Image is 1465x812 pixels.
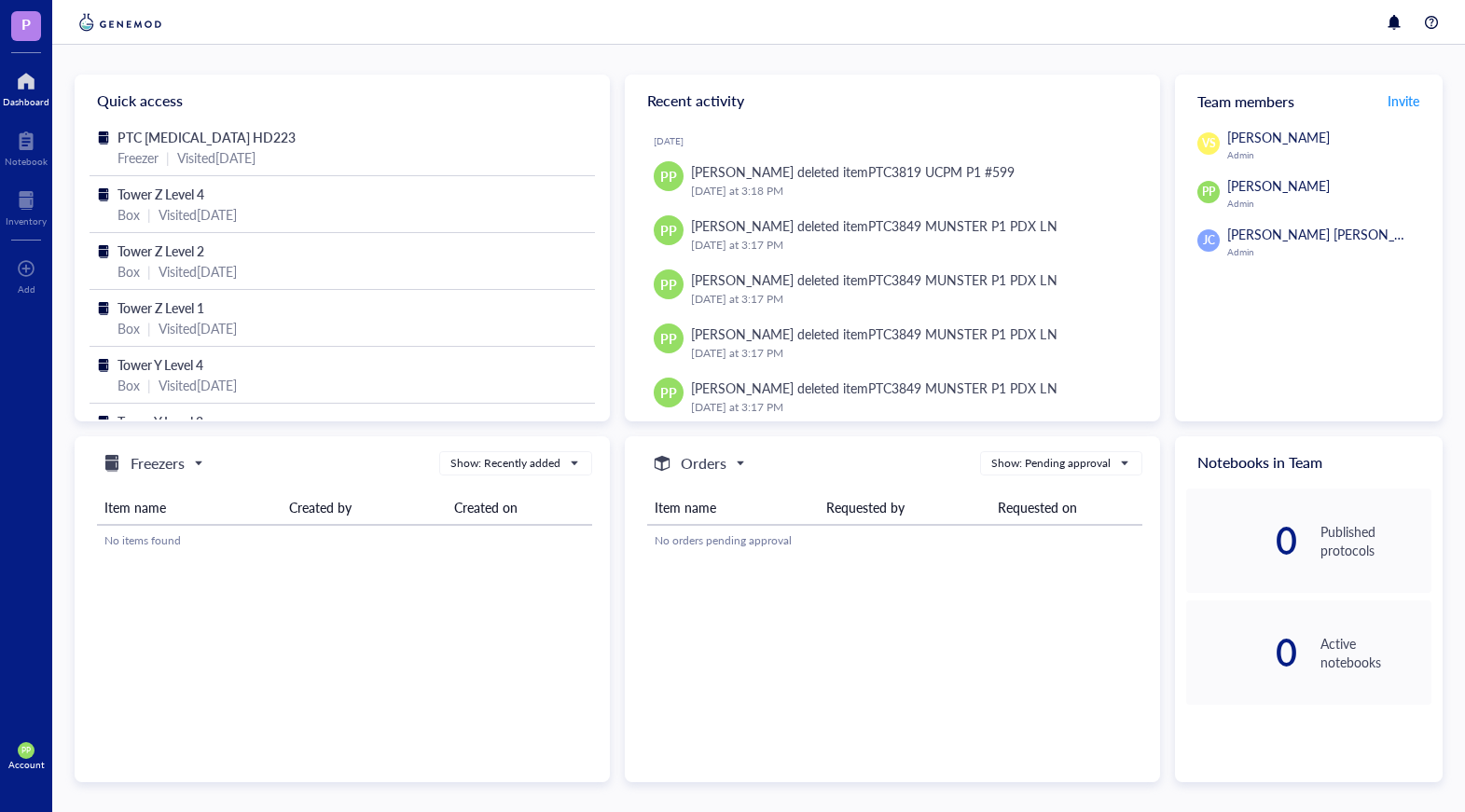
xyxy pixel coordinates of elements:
[1320,522,1432,559] div: Published protocols
[660,166,677,186] span: PP
[5,126,48,167] a: Notebook
[691,215,1057,236] div: [PERSON_NAME] deleted item
[991,455,1111,472] div: Show: Pending approval
[1175,436,1443,489] div: Notebooks in Team
[1320,634,1432,671] div: Active notebooks
[868,162,1015,181] div: PTC3819 UCPM P1 #599
[117,204,140,225] div: Box
[117,355,203,374] span: Tower Y Level 4
[159,375,237,395] div: Visited [DATE]
[159,318,237,338] div: Visited [DATE]
[1227,176,1330,195] span: [PERSON_NAME]
[1227,128,1330,146] span: [PERSON_NAME]
[147,204,151,225] div: |
[1227,149,1431,160] div: Admin
[1202,135,1216,152] span: VS
[117,147,159,168] div: Freezer
[6,186,47,227] a: Inventory
[5,156,48,167] div: Notebook
[681,452,726,475] h5: Orders
[1202,184,1215,200] span: PP
[1388,91,1419,110] span: Invite
[447,490,591,525] th: Created on
[691,269,1057,290] div: [PERSON_NAME] deleted item
[868,378,1057,397] div: PTC3849 MUNSTER P1 PDX LN
[131,452,185,475] h5: Freezers
[1227,225,1436,243] span: [PERSON_NAME] [PERSON_NAME]
[75,75,610,127] div: Quick access
[691,323,1057,344] div: [PERSON_NAME] deleted item
[97,490,282,525] th: Item name
[104,532,585,549] div: No items found
[117,185,204,203] span: Tower Z Level 4
[117,375,140,395] div: Box
[655,532,1135,549] div: No orders pending approval
[159,261,237,282] div: Visited [DATE]
[3,66,49,107] a: Dashboard
[819,490,990,525] th: Requested by
[177,147,256,168] div: Visited [DATE]
[117,412,203,431] span: Tower Y Level 3
[1203,232,1215,249] span: JC
[625,75,1160,127] div: Recent activity
[1186,526,1298,556] div: 0
[166,147,170,168] div: |
[691,290,1130,309] div: [DATE] at 3:17 PM
[450,455,560,472] div: Show: Recently added
[691,161,1015,182] div: [PERSON_NAME] deleted item
[1387,86,1420,116] button: Invite
[691,236,1130,255] div: [DATE] at 3:17 PM
[117,318,140,338] div: Box
[18,283,35,295] div: Add
[21,12,31,35] span: P
[8,759,45,770] div: Account
[1186,638,1298,667] div: 0
[147,318,151,338] div: |
[1227,246,1436,257] div: Admin
[660,274,677,295] span: PP
[691,182,1130,200] div: [DATE] at 3:18 PM
[691,378,1057,398] div: [PERSON_NAME] deleted item
[6,215,47,227] div: Inventory
[117,128,296,146] span: PTC [MEDICAL_DATA] HD223
[1227,198,1431,209] div: Admin
[117,261,140,282] div: Box
[868,216,1057,235] div: PTC3849 MUNSTER P1 PDX LN
[147,261,151,282] div: |
[990,490,1141,525] th: Requested on
[691,344,1130,363] div: [DATE] at 3:17 PM
[282,490,447,525] th: Created by
[660,220,677,241] span: PP
[21,746,31,755] span: PP
[654,135,1145,146] div: [DATE]
[117,298,204,317] span: Tower Z Level 1
[868,324,1057,343] div: PTC3849 MUNSTER P1 PDX LN
[1175,75,1443,127] div: Team members
[147,375,151,395] div: |
[647,490,819,525] th: Item name
[868,270,1057,289] div: PTC3849 MUNSTER P1 PDX LN
[660,382,677,403] span: PP
[117,241,204,260] span: Tower Z Level 2
[3,96,49,107] div: Dashboard
[660,328,677,349] span: PP
[159,204,237,225] div: Visited [DATE]
[75,11,166,34] img: genemod-logo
